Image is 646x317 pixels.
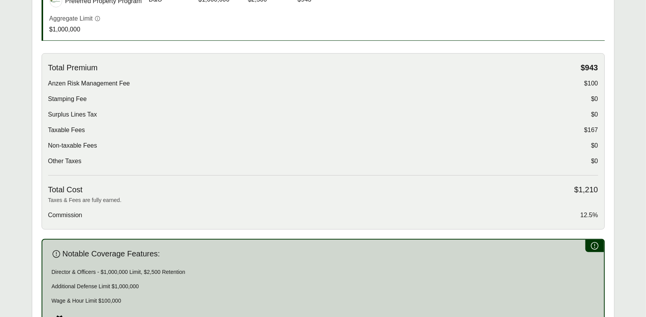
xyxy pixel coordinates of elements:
[591,141,598,150] span: $0
[580,211,598,220] span: 12.5%
[584,79,598,88] span: $100
[584,125,598,135] span: $167
[52,268,595,276] p: Director & Officers - $1,000,000 Limit, $2,500 Retention
[52,282,595,291] p: Additional Defense Limit $1,000,000
[581,63,598,73] span: $943
[49,14,93,23] p: Aggregate Limit
[574,185,598,195] span: $1,210
[48,79,130,88] span: Anzen Risk Management Fee
[48,157,82,166] span: Other Taxes
[48,94,87,104] span: Stamping Fee
[63,249,160,259] span: Notable Coverage Features:
[48,196,598,204] p: Taxes & Fees are fully earned.
[52,297,595,305] p: Wage & Hour Limit $100,000
[591,157,598,166] span: $0
[49,25,101,34] p: $1,000,000
[48,185,83,195] span: Total Cost
[48,110,97,119] span: Surplus Lines Tax
[48,125,85,135] span: Taxable Fees
[48,211,82,220] span: Commission
[48,141,97,150] span: Non-taxable Fees
[591,94,598,104] span: $0
[591,110,598,119] span: $0
[48,63,98,73] span: Total Premium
